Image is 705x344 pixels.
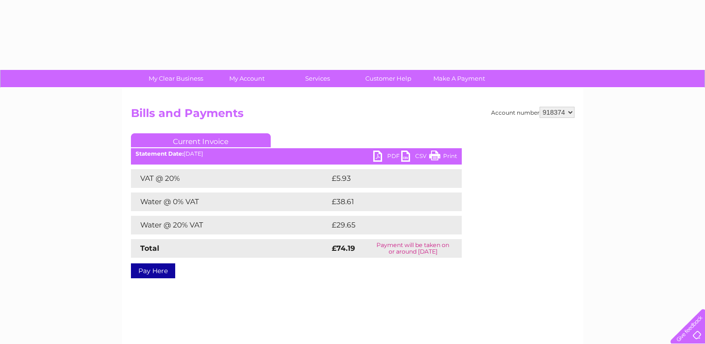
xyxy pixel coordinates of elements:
a: Current Invoice [131,133,271,147]
a: My Account [208,70,285,87]
a: My Clear Business [137,70,214,87]
a: Make A Payment [421,70,498,87]
td: £5.93 [329,169,440,188]
td: VAT @ 20% [131,169,329,188]
strong: £74.19 [332,244,355,253]
div: [DATE] [131,151,462,157]
a: PDF [373,151,401,164]
td: Water @ 0% VAT [131,193,329,211]
td: £29.65 [329,216,443,234]
td: £38.61 [329,193,442,211]
a: Customer Help [350,70,427,87]
div: Account number [491,107,575,118]
a: Pay Here [131,263,175,278]
strong: Total [140,244,159,253]
a: CSV [401,151,429,164]
td: Water @ 20% VAT [131,216,329,234]
b: Statement Date: [136,150,184,157]
a: Print [429,151,457,164]
td: Payment will be taken on or around [DATE] [364,239,462,258]
h2: Bills and Payments [131,107,575,124]
a: Services [279,70,356,87]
